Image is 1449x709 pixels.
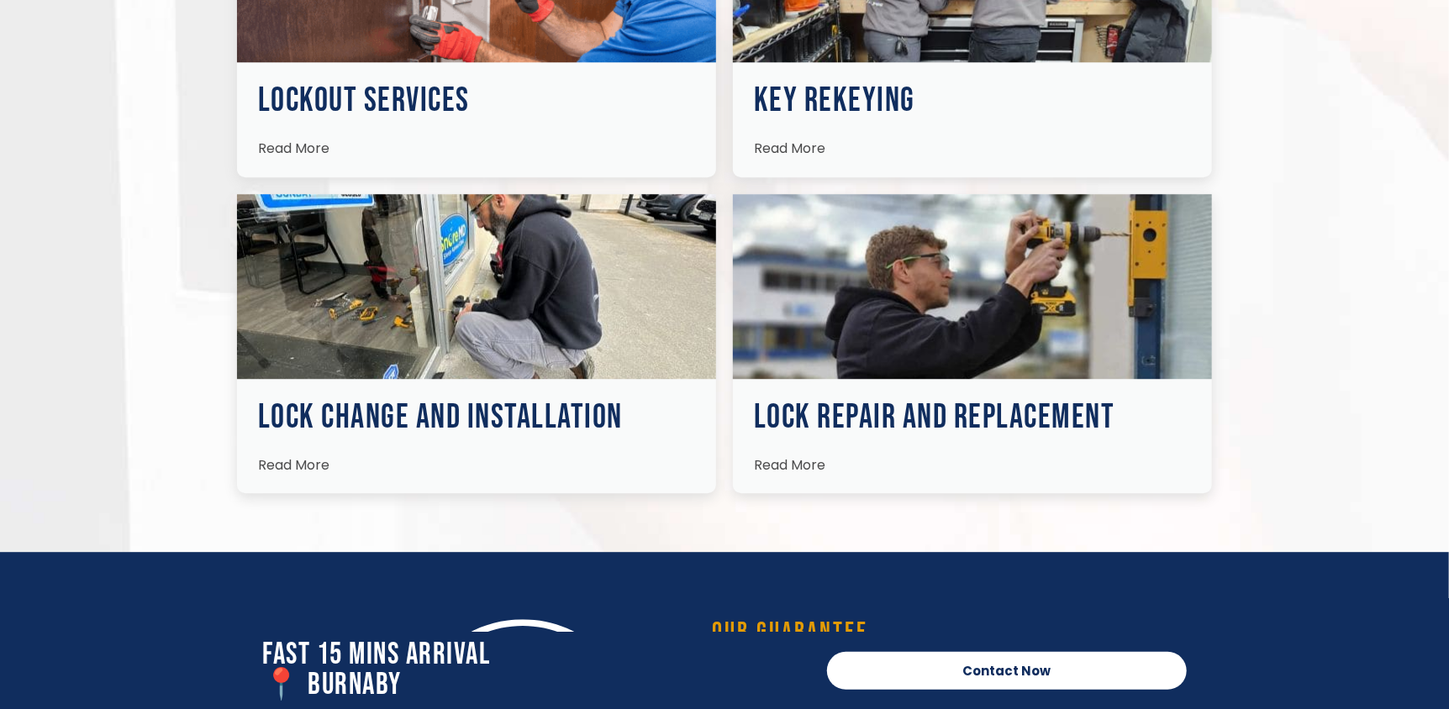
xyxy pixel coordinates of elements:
[262,640,810,701] h2: Fast 15 Mins Arrival 📍 burnaby
[258,84,695,118] h3: Lockout Services
[754,84,1191,118] h3: Key Rekeying
[754,455,825,475] span: Read More
[754,139,825,158] span: Read More
[258,401,695,434] h3: Lock Change and Installation
[258,455,329,475] span: Read More
[712,619,1170,644] h3: Our guarantee
[754,401,1191,434] h3: Lock Repair and Replacement
[827,652,1187,690] a: Contact Now
[258,139,329,158] span: Read More
[963,664,1051,677] span: Contact Now
[237,194,716,379] img: Locksmiths Locations 16
[733,194,1212,379] img: Locksmiths Locations 17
